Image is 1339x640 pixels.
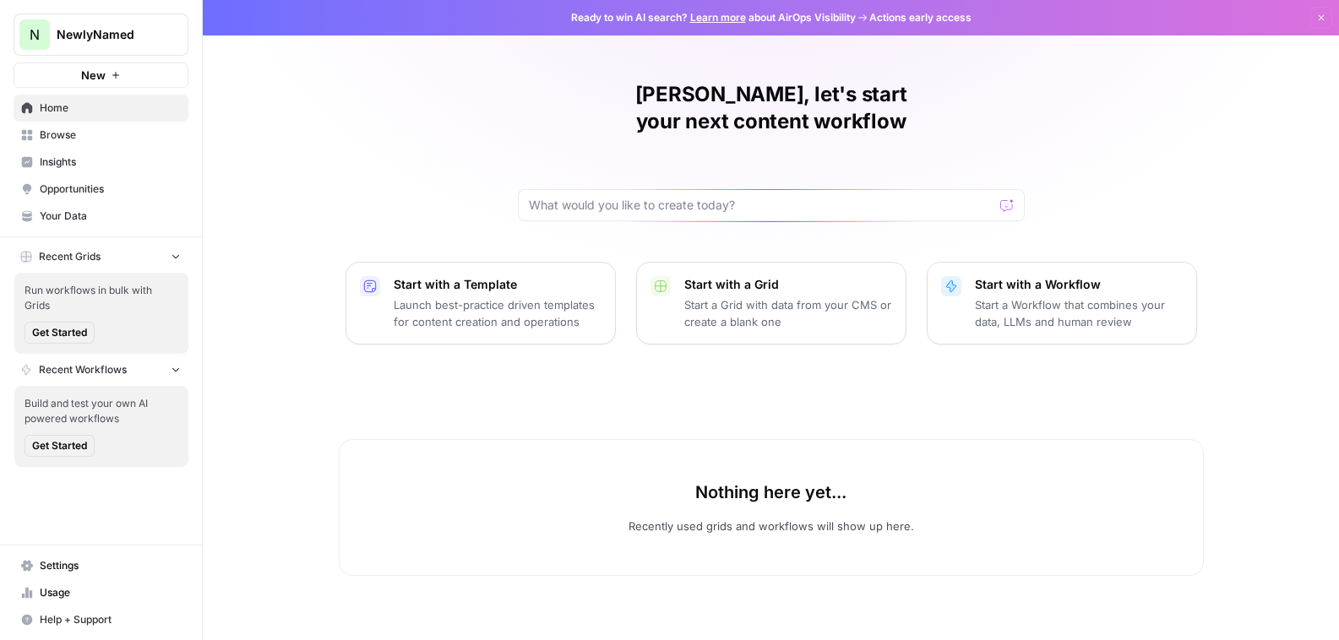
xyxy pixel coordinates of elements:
[629,518,914,534] p: Recently used grids and workflows will show up here.
[40,209,181,224] span: Your Data
[14,122,188,149] a: Browse
[571,10,856,25] span: Ready to win AI search? about AirOps Visibility
[636,262,906,344] button: Start with a GridStart a Grid with data from your CMS or create a blank one
[690,11,746,24] a: Learn more
[14,14,188,56] button: Workspace: NewlyNamed
[24,396,178,426] span: Build and test your own AI powered workflows
[14,606,188,633] button: Help + Support
[24,322,95,344] button: Get Started
[39,362,127,377] span: Recent Workflows
[695,480,846,504] p: Nothing here yet...
[14,149,188,176] a: Insights
[14,244,188,269] button: Recent Grids
[40,558,181,573] span: Settings
[57,26,159,43] span: NewlyNamed
[14,357,188,382] button: Recent Workflows
[14,203,188,230] a: Your Data
[14,552,188,579] a: Settings
[24,283,178,313] span: Run workflows in bulk with Grids
[40,612,181,627] span: Help + Support
[40,127,181,143] span: Browse
[518,81,1025,135] h1: [PERSON_NAME], let's start your next content workflow
[684,296,892,330] p: Start a Grid with data from your CMS or create a blank one
[14,62,188,88] button: New
[30,24,40,45] span: N
[14,176,188,203] a: Opportunities
[927,262,1197,344] button: Start with a WorkflowStart a Workflow that combines your data, LLMs and human review
[529,197,993,214] input: What would you like to create today?
[40,100,181,116] span: Home
[394,276,601,293] p: Start with a Template
[32,438,87,453] span: Get Started
[684,276,892,293] p: Start with a Grid
[975,276,1183,293] p: Start with a Workflow
[40,182,181,197] span: Opportunities
[394,296,601,330] p: Launch best-practice driven templates for content creation and operations
[40,155,181,170] span: Insights
[40,585,181,600] span: Usage
[14,579,188,606] a: Usage
[14,95,188,122] a: Home
[39,249,101,264] span: Recent Grids
[869,10,972,25] span: Actions early access
[81,67,106,84] span: New
[975,296,1183,330] p: Start a Workflow that combines your data, LLMs and human review
[32,325,87,340] span: Get Started
[24,435,95,457] button: Get Started
[346,262,616,344] button: Start with a TemplateLaunch best-practice driven templates for content creation and operations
